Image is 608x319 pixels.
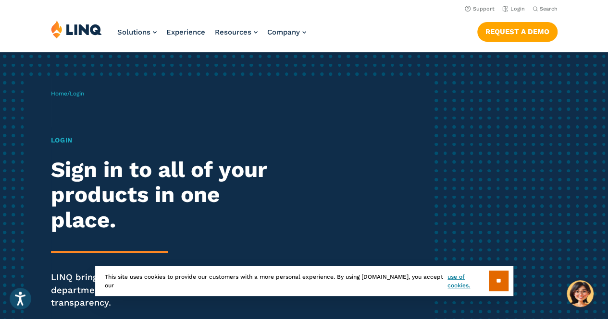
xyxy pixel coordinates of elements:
[51,157,285,233] h2: Sign in to all of your products in one place.
[51,271,285,309] p: LINQ brings together students, parents and all your departments to improve efficiency and transpa...
[95,266,513,296] div: This site uses cookies to provide our customers with a more personal experience. By using [DOMAIN...
[117,20,306,52] nav: Primary Navigation
[477,20,558,41] nav: Button Navigation
[465,6,495,12] a: Support
[51,90,84,97] span: /
[166,28,205,36] a: Experience
[533,5,558,12] button: Open Search Bar
[70,90,84,97] span: Login
[267,28,300,36] span: Company
[51,90,67,97] a: Home
[477,22,558,41] a: Request a Demo
[117,28,157,36] a: Solutions
[540,6,558,12] span: Search
[215,28,251,36] span: Resources
[51,20,102,38] img: LINQ | K‑12 Software
[51,135,285,145] h1: Login
[567,280,594,307] button: Hello, have a question? Let’s chat.
[267,28,306,36] a: Company
[215,28,258,36] a: Resources
[447,272,488,290] a: use of cookies.
[502,6,525,12] a: Login
[117,28,150,36] span: Solutions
